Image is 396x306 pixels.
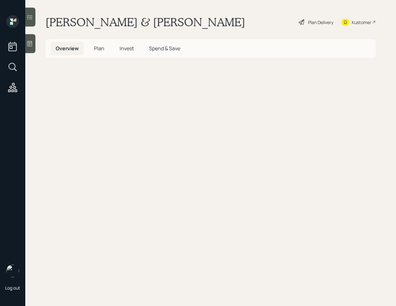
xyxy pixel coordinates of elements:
[46,15,245,29] h1: [PERSON_NAME] & [PERSON_NAME]
[6,265,19,277] img: retirable_logo.png
[5,285,20,291] div: Log out
[352,19,371,26] div: Kustomer
[308,19,333,26] div: Plan Delivery
[120,45,134,52] span: Invest
[94,45,104,52] span: Plan
[56,45,79,52] span: Overview
[149,45,180,52] span: Spend & Save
